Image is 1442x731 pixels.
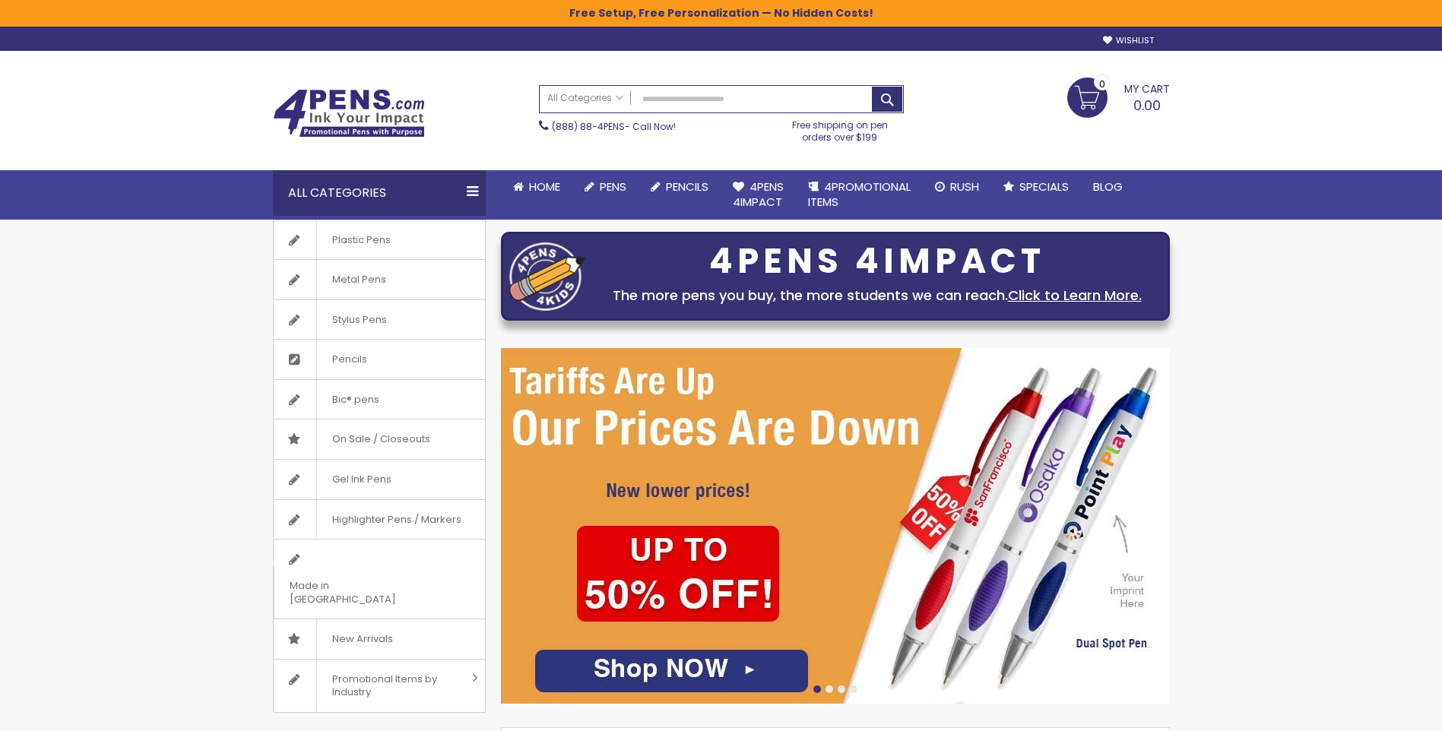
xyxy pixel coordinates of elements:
span: 4Pens 4impact [733,179,784,210]
span: All Categories [547,92,623,104]
a: Home [501,170,572,204]
a: 4Pens4impact [721,170,796,220]
a: Made in [GEOGRAPHIC_DATA] [274,540,485,619]
span: Blog [1093,179,1123,195]
div: All Categories [273,170,486,216]
span: Home [529,179,560,195]
a: 4PROMOTIONALITEMS [796,170,923,220]
span: - Call Now! [552,120,676,133]
span: Gel Ink Pens [316,460,407,499]
a: New Arrivals [274,619,485,659]
a: (888) 88-4PENS [552,120,625,133]
span: Pens [600,179,626,195]
a: Metal Pens [274,260,485,299]
a: All Categories [540,86,631,111]
span: 0.00 [1133,96,1161,115]
div: The more pens you buy, the more students we can reach. [593,285,1162,306]
span: Highlighter Pens / Markers [316,500,477,540]
a: Pens [572,170,639,204]
a: On Sale / Closeouts [274,419,485,459]
span: Stylus Pens [316,300,402,340]
img: four_pen_logo.png [509,242,585,311]
div: 4PENS 4IMPACT [593,245,1162,277]
a: Blog [1081,170,1135,204]
a: Pencils [274,340,485,379]
span: Made in [GEOGRAPHIC_DATA] [274,566,447,619]
span: Plastic Pens [316,220,406,260]
a: Wishlist [1103,35,1154,46]
a: Highlighter Pens / Markers [274,500,485,540]
a: Promotional Items by Industry [274,660,485,712]
div: Free shipping on pen orders over $199 [776,113,904,144]
img: /cheap-promotional-products.html [501,348,1170,704]
img: 4Pens Custom Pens and Promotional Products [273,89,425,138]
a: Rush [923,170,991,204]
span: Rush [950,179,979,195]
a: Specials [991,170,1081,204]
a: Stylus Pens [274,300,485,340]
a: Plastic Pens [274,220,485,260]
span: Pencils [666,179,708,195]
span: 4PROMOTIONAL ITEMS [808,179,911,210]
span: On Sale / Closeouts [316,419,445,459]
a: Bic® pens [274,380,485,419]
span: Promotional Items by Industry [316,660,467,712]
span: Metal Pens [316,260,401,299]
a: Click to Learn More. [1008,286,1142,305]
span: 0 [1099,77,1105,91]
span: Bic® pens [316,380,395,419]
a: Gel Ink Pens [274,460,485,499]
a: Pencils [639,170,721,204]
a: 0.00 0 [1067,78,1170,116]
span: Pencils [316,340,382,379]
span: New Arrivals [316,619,408,659]
span: Specials [1019,179,1069,195]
